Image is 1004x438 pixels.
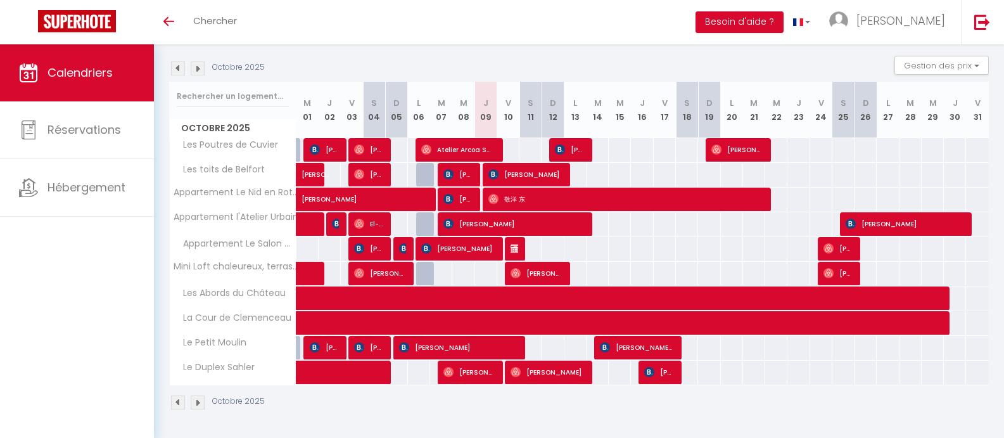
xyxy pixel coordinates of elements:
th: 19 [698,82,720,138]
span: [PERSON_NAME] [443,212,584,236]
span: Calendriers [48,65,113,81]
span: [PERSON_NAME] [555,138,585,162]
span: [PERSON_NAME] [354,138,384,162]
th: 14 [587,82,609,138]
th: 20 [721,82,743,138]
th: 06 [408,82,430,138]
span: Mini Loft chaleureux, terrasse [172,262,298,271]
button: Besoin d'aide ? [696,11,784,33]
p: Octobre 2025 [212,396,265,408]
span: [PERSON_NAME] [354,261,406,285]
span: [PERSON_NAME] [711,138,763,162]
span: [PERSON_NAME] [443,162,473,186]
th: 05 [386,82,408,138]
th: 30 [944,82,966,138]
span: [PERSON_NAME] [354,335,384,359]
span: El-[PERSON_NAME] [354,212,384,236]
abbr: M [438,97,445,109]
abbr: L [573,97,577,109]
th: 27 [877,82,899,138]
th: 21 [743,82,765,138]
th: 12 [542,82,564,138]
span: Le Petit Moulin [172,336,250,350]
a: [PERSON_NAME] [296,163,319,187]
span: Réservations [48,122,121,138]
span: Appartement Le Salon Doré [172,237,298,251]
span: [PERSON_NAME] Régibier [354,162,384,186]
th: 17 [654,82,676,138]
span: Hébergement [48,179,125,195]
abbr: S [528,97,533,109]
a: [PERSON_NAME] [296,188,319,212]
th: 28 [899,82,922,138]
th: 07 [430,82,452,138]
img: logout [974,14,990,30]
span: Octobre 2025 [170,119,296,138]
abbr: S [684,97,690,109]
span: [PERSON_NAME] [302,156,331,180]
abbr: M [303,97,311,109]
span: [PERSON_NAME] [644,360,674,384]
th: 31 [966,82,989,138]
th: 24 [810,82,832,138]
abbr: L [417,97,421,109]
abbr: J [327,97,332,109]
th: 25 [832,82,855,138]
abbr: S [371,97,377,109]
abbr: L [886,97,890,109]
img: Super Booking [38,10,116,32]
span: [PERSON_NAME] [PERSON_NAME] [600,335,674,359]
span: [DEMOGRAPHIC_DATA][PERSON_NAME] [399,236,407,261]
input: Rechercher un logement... [177,85,289,108]
abbr: V [818,97,824,109]
span: [PERSON_NAME] [823,261,853,285]
span: [PERSON_NAME] [421,236,495,261]
th: 09 [475,82,497,138]
th: 04 [363,82,385,138]
button: Gestion des prix [894,56,989,75]
span: [PERSON_NAME] [443,187,473,211]
th: 08 [452,82,474,138]
abbr: M [906,97,914,109]
abbr: D [706,97,713,109]
span: [PERSON_NAME] [354,236,384,261]
abbr: M [750,97,758,109]
span: [PERSON_NAME] [823,236,853,261]
span: 敬洋 东 [488,187,762,211]
th: 15 [609,82,631,138]
th: 29 [922,82,944,138]
span: [PERSON_NAME] [302,181,476,205]
abbr: S [841,97,846,109]
abbr: D [393,97,400,109]
span: [PERSON_NAME] [310,138,340,162]
span: Appartement Le Nid en Rotin [172,188,298,197]
th: 02 [319,82,341,138]
p: Octobre 2025 [212,61,265,74]
abbr: V [975,97,981,109]
abbr: M [460,97,467,109]
span: [PERSON_NAME] [332,212,340,236]
abbr: L [730,97,734,109]
abbr: D [550,97,556,109]
span: Les toits de Belfort [172,163,268,177]
abbr: M [594,97,602,109]
th: 01 [296,82,319,138]
span: [PERSON_NAME] [310,335,340,359]
abbr: V [505,97,511,109]
span: Atelier Arcoa Sauze [421,138,495,162]
span: [PERSON_NAME] [511,261,562,285]
span: Le Duplex Sahler [172,361,258,375]
span: Les Abords du Château [172,287,289,300]
span: Appartement l'Atelier Urbain [172,212,298,222]
abbr: V [349,97,355,109]
span: [PERSON_NAME] [856,13,945,29]
th: 26 [855,82,877,138]
span: [PERSON_NAME] [511,360,585,384]
th: 22 [765,82,787,138]
abbr: J [640,97,645,109]
abbr: M [773,97,780,109]
abbr: M [616,97,624,109]
span: La Cour de Clemenceau [172,311,295,325]
th: 03 [341,82,363,138]
abbr: J [953,97,958,109]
